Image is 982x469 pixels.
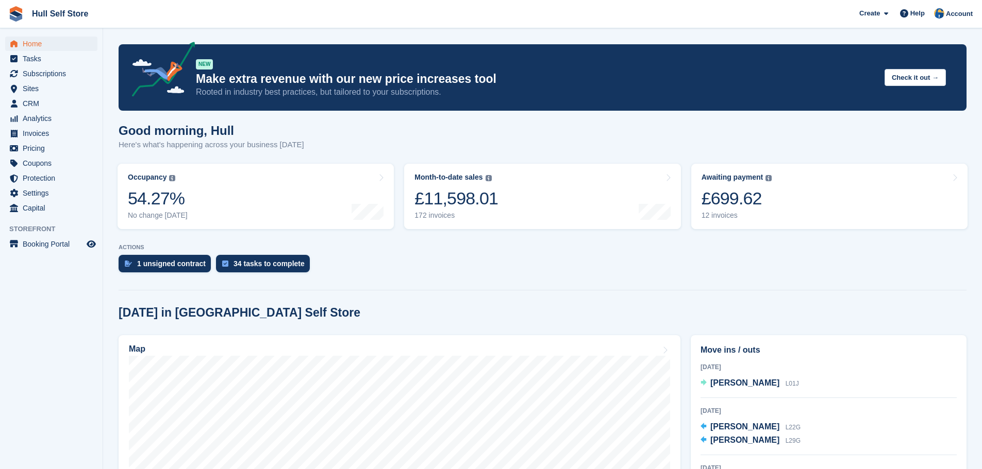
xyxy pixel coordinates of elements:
[119,124,304,137] h1: Good morning, Hull
[5,186,97,200] a: menu
[119,255,216,277] a: 1 unsigned contract
[23,237,85,251] span: Booking Portal
[710,378,779,387] span: [PERSON_NAME]
[414,211,498,220] div: 172 invoices
[137,259,206,268] div: 1 unsigned contract
[125,260,132,267] img: contract_signature_icon-13c848040528278c33f63329250d36e43548de30e8caae1d1a13099fd9432cc5.svg
[119,139,304,151] p: Here's what's happening across your business [DATE]
[765,175,772,181] img: icon-info-grey-7440780725fd019a000dd9b08b2336e03edf1995a4989e88bcd33f0948082b44.svg
[404,164,680,229] a: Month-to-date sales £11,598.01 172 invoices
[701,421,801,434] a: [PERSON_NAME] L22G
[119,244,967,251] p: ACTIONS
[5,111,97,126] a: menu
[23,96,85,111] span: CRM
[5,126,97,141] a: menu
[23,111,85,126] span: Analytics
[5,37,97,51] a: menu
[222,260,228,267] img: task-75834270c22a3079a89374b754ae025e5fb1db73e45f91037f5363f120a921f8.svg
[702,173,763,182] div: Awaiting payment
[128,188,188,209] div: 54.27%
[701,434,801,447] a: [PERSON_NAME] L29G
[701,362,957,372] div: [DATE]
[23,186,85,200] span: Settings
[23,51,85,66] span: Tasks
[129,344,145,354] h2: Map
[414,188,498,209] div: £11,598.01
[710,422,779,431] span: [PERSON_NAME]
[5,156,97,170] a: menu
[85,238,97,250] a: Preview store
[169,175,175,181] img: icon-info-grey-7440780725fd019a000dd9b08b2336e03edf1995a4989e88bcd33f0948082b44.svg
[216,255,315,277] a: 34 tasks to complete
[5,81,97,96] a: menu
[414,173,482,182] div: Month-to-date sales
[691,164,968,229] a: Awaiting payment £699.62 12 invoices
[196,72,876,86] p: Make extra revenue with our new price increases tool
[23,141,85,155] span: Pricing
[118,164,394,229] a: Occupancy 54.27% No change [DATE]
[786,424,801,431] span: L22G
[123,42,195,100] img: price-adjustments-announcement-icon-8257ccfd72463d97f412b2fc003d46551f7dbcb40ab6d574587a9cd5c0d94...
[234,259,305,268] div: 34 tasks to complete
[885,69,946,86] button: Check it out →
[23,66,85,81] span: Subscriptions
[702,211,772,220] div: 12 invoices
[486,175,492,181] img: icon-info-grey-7440780725fd019a000dd9b08b2336e03edf1995a4989e88bcd33f0948082b44.svg
[701,344,957,356] h2: Move ins / outs
[23,201,85,215] span: Capital
[23,171,85,185] span: Protection
[786,380,799,387] span: L01J
[23,126,85,141] span: Invoices
[702,188,772,209] div: £699.62
[786,437,801,444] span: L29G
[859,8,880,19] span: Create
[28,5,92,22] a: Hull Self Store
[701,377,799,390] a: [PERSON_NAME] L01J
[8,6,24,22] img: stora-icon-8386f47178a22dfd0bd8f6a31ec36ba5ce8667c1dd55bd0f319d3a0aa187defe.svg
[5,171,97,185] a: menu
[128,211,188,220] div: No change [DATE]
[23,156,85,170] span: Coupons
[5,66,97,81] a: menu
[196,86,876,98] p: Rooted in industry best practices, but tailored to your subscriptions.
[701,406,957,415] div: [DATE]
[5,51,97,66] a: menu
[5,237,97,251] a: menu
[5,96,97,111] a: menu
[946,9,973,19] span: Account
[910,8,925,19] span: Help
[196,59,213,70] div: NEW
[9,224,103,234] span: Storefront
[23,81,85,96] span: Sites
[119,306,360,320] h2: [DATE] in [GEOGRAPHIC_DATA] Self Store
[23,37,85,51] span: Home
[5,141,97,155] a: menu
[128,173,167,182] div: Occupancy
[710,436,779,444] span: [PERSON_NAME]
[934,8,944,19] img: Hull Self Store
[5,201,97,215] a: menu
